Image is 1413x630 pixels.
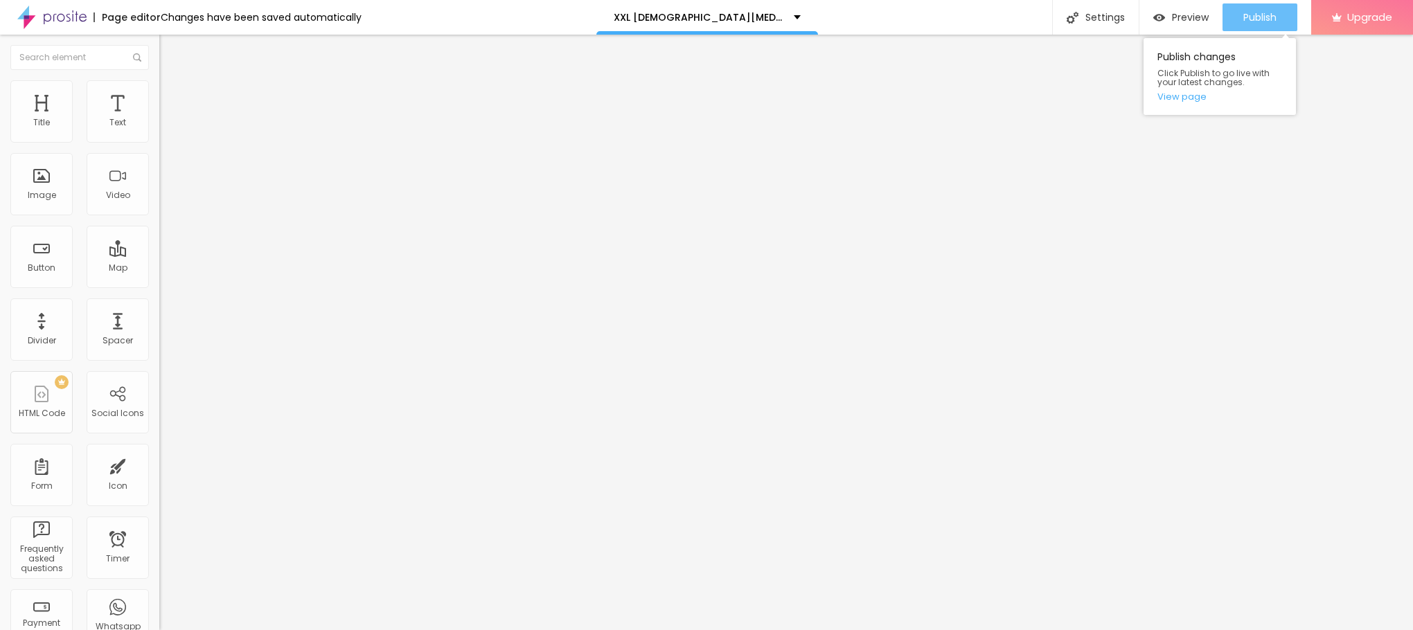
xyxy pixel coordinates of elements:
[109,263,127,273] div: Map
[31,481,53,491] div: Form
[1223,3,1297,31] button: Publish
[109,118,126,127] div: Text
[106,190,130,200] div: Video
[161,12,362,22] div: Changes have been saved automatically
[106,554,130,564] div: Timer
[28,263,55,273] div: Button
[14,544,69,574] div: Frequently asked questions
[1067,12,1078,24] img: Icone
[1243,12,1277,23] span: Publish
[1139,3,1223,31] button: Preview
[28,190,56,200] div: Image
[159,35,1413,630] iframe: Editor
[109,481,127,491] div: Icon
[1144,38,1296,115] div: Publish changes
[91,408,144,418] div: Social Icons
[33,118,50,127] div: Title
[19,408,65,418] div: HTML Code
[10,45,149,70] input: Search element
[1157,92,1282,101] a: View page
[1157,69,1282,87] span: Click Publish to go live with your latest changes.
[1347,11,1392,23] span: Upgrade
[1153,12,1165,24] img: view-1.svg
[28,336,56,345] div: Divider
[1172,12,1209,23] span: Preview
[133,53,141,62] img: Icone
[94,12,161,22] div: Page editor
[103,336,133,345] div: Spacer
[614,12,783,22] p: XXL [DEMOGRAPHIC_DATA][MEDICAL_DATA] Gummies [GEOGRAPHIC_DATA]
